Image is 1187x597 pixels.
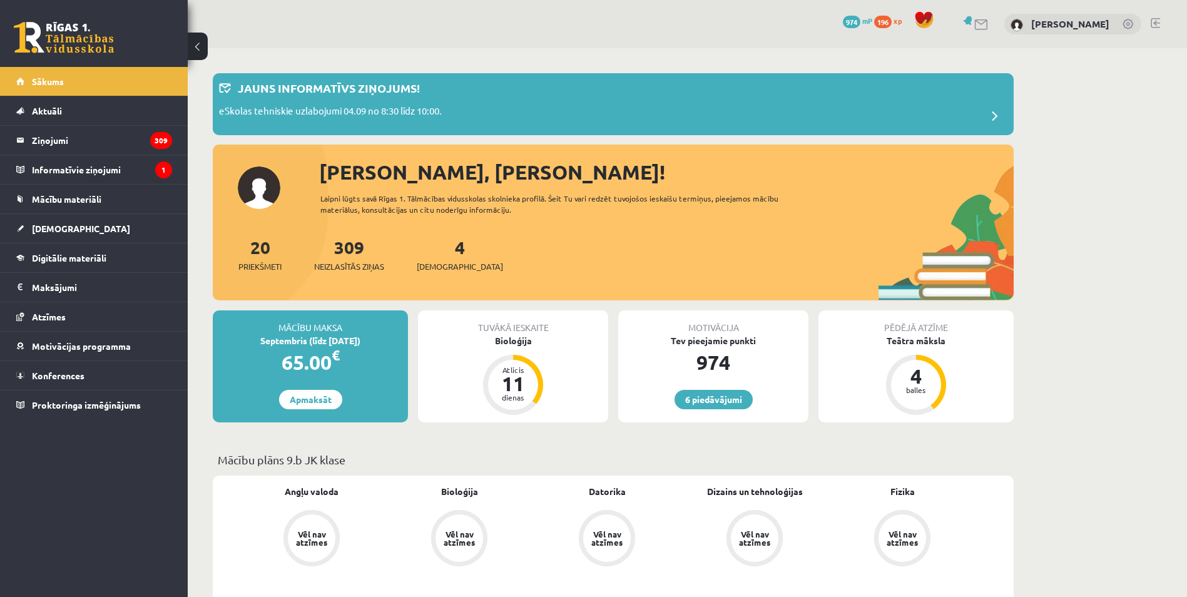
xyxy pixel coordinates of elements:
div: Atlicis [494,366,532,374]
span: Aktuāli [32,105,62,116]
a: Bioloģija [441,485,478,498]
div: Vēl nav atzīmes [589,530,624,546]
a: Aktuāli [16,96,172,125]
div: Vēl nav atzīmes [737,530,772,546]
p: eSkolas tehniskie uzlabojumi 04.09 no 8:30 līdz 10:00. [219,104,442,121]
div: Motivācija [618,310,808,334]
div: Tev pieejamie punkti [618,334,808,347]
a: 4[DEMOGRAPHIC_DATA] [417,236,503,273]
span: Sākums [32,76,64,87]
span: Atzīmes [32,311,66,322]
div: 11 [494,374,532,394]
a: Vēl nav atzīmes [533,510,681,569]
a: Teātra māksla 4 balles [818,334,1014,417]
span: Konferences [32,370,84,381]
div: Laipni lūgts savā Rīgas 1. Tālmācības vidusskolas skolnieka profilā. Šeit Tu vari redzēt tuvojošo... [320,193,801,215]
a: Mācību materiāli [16,185,172,213]
span: [DEMOGRAPHIC_DATA] [417,260,503,273]
p: Mācību plāns 9.b JK klase [218,451,1009,468]
span: Digitālie materiāli [32,252,106,263]
a: Apmaksāt [279,390,342,409]
span: xp [894,16,902,26]
a: 20Priekšmeti [238,236,282,273]
a: [PERSON_NAME] [1031,18,1109,30]
legend: Ziņojumi [32,126,172,155]
div: 974 [618,347,808,377]
a: [DEMOGRAPHIC_DATA] [16,214,172,243]
img: Dmitrijs Poļakovs [1011,19,1023,31]
a: Angļu valoda [285,485,339,498]
a: 974 mP [843,16,872,26]
div: Tuvākā ieskaite [418,310,608,334]
a: 196 xp [874,16,908,26]
a: 309Neizlasītās ziņas [314,236,384,273]
span: Proktoringa izmēģinājums [32,399,141,411]
a: Bioloģija Atlicis 11 dienas [418,334,608,417]
div: balles [897,386,935,394]
div: Pēdējā atzīme [818,310,1014,334]
div: Vēl nav atzīmes [885,530,920,546]
div: Bioloģija [418,334,608,347]
a: Maksājumi [16,273,172,302]
a: Datorika [589,485,626,498]
p: Jauns informatīvs ziņojums! [238,79,420,96]
div: 4 [897,366,935,386]
div: 65.00 [213,347,408,377]
span: [DEMOGRAPHIC_DATA] [32,223,130,234]
a: Digitālie materiāli [16,243,172,272]
span: Neizlasītās ziņas [314,260,384,273]
div: Vēl nav atzīmes [294,530,329,546]
a: Dizains un tehnoloģijas [707,485,803,498]
span: € [332,346,340,364]
i: 309 [150,132,172,149]
a: Fizika [890,485,915,498]
a: Jauns informatīvs ziņojums! eSkolas tehniskie uzlabojumi 04.09 no 8:30 līdz 10:00. [219,79,1007,129]
a: Rīgas 1. Tālmācības vidusskola [14,22,114,53]
div: Mācību maksa [213,310,408,334]
span: Motivācijas programma [32,340,131,352]
div: Vēl nav atzīmes [442,530,477,546]
div: [PERSON_NAME], [PERSON_NAME]! [319,157,1014,187]
legend: Informatīvie ziņojumi [32,155,172,184]
div: Septembris (līdz [DATE]) [213,334,408,347]
a: Atzīmes [16,302,172,331]
span: 974 [843,16,860,28]
a: 6 piedāvājumi [675,390,753,409]
a: Sākums [16,67,172,96]
div: dienas [494,394,532,401]
a: Motivācijas programma [16,332,172,360]
a: Informatīvie ziņojumi1 [16,155,172,184]
a: Konferences [16,361,172,390]
a: Vēl nav atzīmes [681,510,828,569]
a: Ziņojumi309 [16,126,172,155]
span: mP [862,16,872,26]
legend: Maksājumi [32,273,172,302]
div: Teātra māksla [818,334,1014,347]
span: Mācību materiāli [32,193,101,205]
i: 1 [155,161,172,178]
a: Proktoringa izmēģinājums [16,390,172,419]
a: Vēl nav atzīmes [385,510,533,569]
a: Vēl nav atzīmes [238,510,385,569]
span: Priekšmeti [238,260,282,273]
span: 196 [874,16,892,28]
a: Vēl nav atzīmes [828,510,976,569]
